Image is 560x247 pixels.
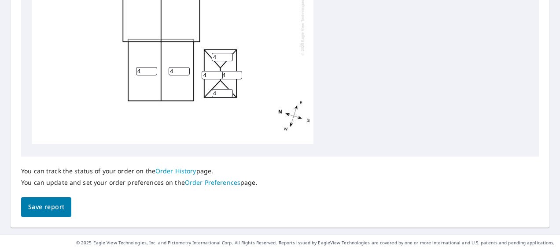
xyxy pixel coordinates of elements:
[21,197,71,217] button: Save report
[21,179,258,187] p: You can update and set your order preferences on the page.
[155,167,196,175] a: Order History
[28,202,64,213] span: Save report
[21,167,258,175] p: You can track the status of your order on the page.
[185,178,240,187] a: Order Preferences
